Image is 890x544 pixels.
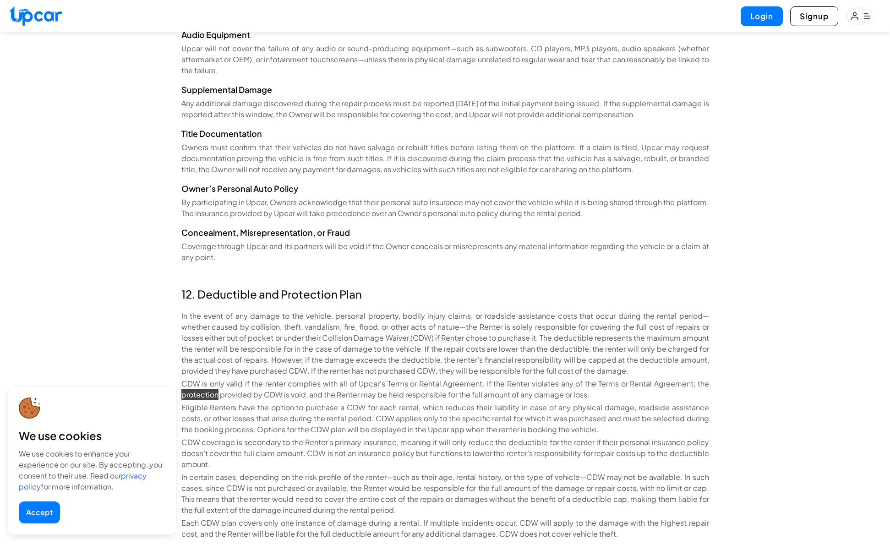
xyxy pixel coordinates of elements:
h2: Audio Equipment [181,28,709,41]
img: cookie-icon.svg [19,397,40,419]
h2: Concealment, Misrepresentation, or Fraud [181,226,709,239]
img: Upcar Logo [9,6,62,26]
p: Upcar will not cover the failure of any audio or sound-producing equipment—such as subwoofers, CD... [181,43,709,76]
p: CDW is only valid if the renter complies with all of Upcar’s Terms or Rental Agreement. If the Re... [181,378,709,400]
h2: Owner’s Personal Auto Policy [181,182,709,195]
p: By participating in Upcar, Owners acknowledge that their personal auto insurance may not cover th... [181,197,709,219]
h3: 12. Deductible and Protection Plan [181,287,709,301]
p: In the event of any damage to the vehicle, personal property, bodily injury claims, or roadside a... [181,310,709,376]
button: Accept [19,501,60,523]
button: Signup [790,6,838,26]
h2: Supplemental Damage [181,83,709,96]
div: We use cookies [19,428,165,443]
p: Coverage through Upcar and its partners will be void if the Owner conceals or misrepresents any m... [181,241,709,263]
p: In certain cases, depending on the risk profile of the renter—such as their age, rental history, ... [181,472,709,516]
button: Login [741,6,783,26]
p: Owners must confirm that their vehicles do not have salvage or rebuilt titles before listing them... [181,142,709,175]
p: Each CDW plan covers only one instance of damage during a rental. If multiple incidents occur, CD... [181,517,709,539]
p: CDW coverage is secondary to the Renter’s primary insurance, meaning it will only reduce the dedu... [181,437,709,470]
div: We use cookies to enhance your experience on our site. By accepting, you consent to their use. Re... [19,448,165,492]
h2: Title Documentation [181,127,709,140]
p: Eligible Renters have the option to purchase a CDW for each rental, which reduces their liability... [181,402,709,435]
p: Any additional damage discovered during the repair process must be reported [DATE] of the initial... [181,98,709,120]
